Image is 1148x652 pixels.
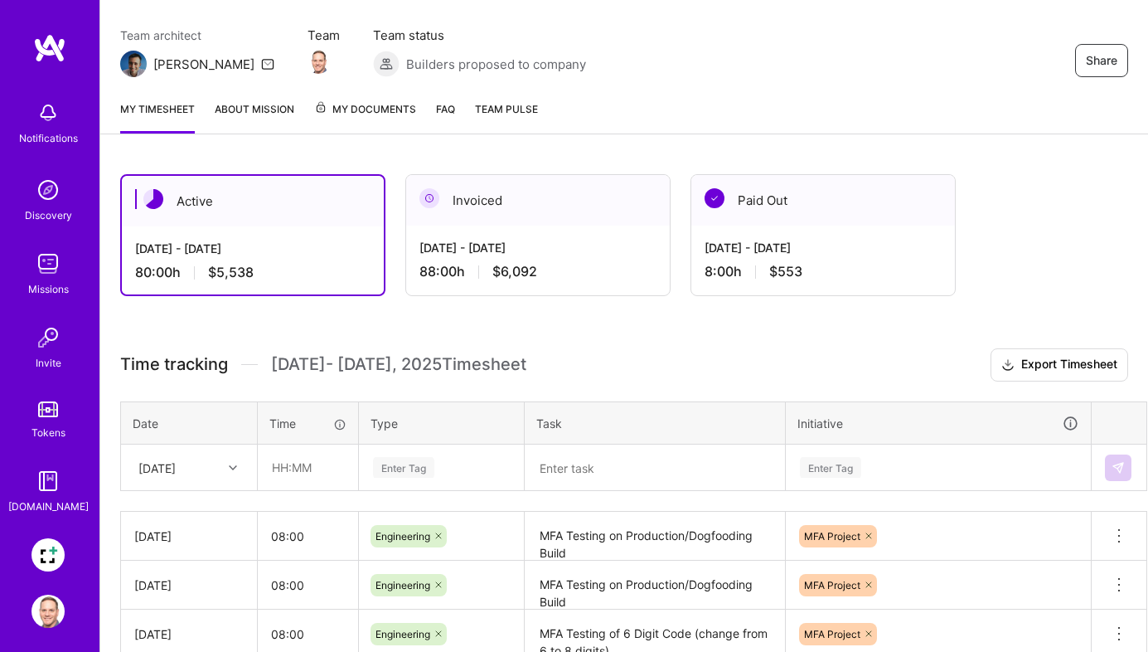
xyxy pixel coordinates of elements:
[526,562,783,608] textarea: MFA Testing on Production/Dogfooding Build
[121,401,258,445] th: Date
[373,27,586,44] span: Team status
[31,247,65,280] img: teamwork
[705,188,724,208] img: Paid Out
[31,173,65,207] img: discovery
[769,263,802,280] span: $553
[804,628,860,640] span: MFA Project
[229,464,237,472] i: icon Chevron
[120,354,228,375] span: Time tracking
[373,51,400,77] img: Builders proposed to company
[436,100,455,134] a: FAQ
[261,57,274,71] i: icon Mail
[375,579,430,591] span: Engineering
[419,263,656,280] div: 88:00 h
[525,401,786,445] th: Task
[475,100,538,134] a: Team Pulse
[31,321,65,354] img: Invite
[215,100,294,134] a: About Mission
[31,465,65,498] img: guide book
[135,264,371,281] div: 80:00 h
[691,175,955,226] div: Paid Out
[375,628,430,640] span: Engineering
[406,56,586,73] span: Builders proposed to company
[373,455,434,480] div: Enter Tag
[526,513,783,559] textarea: MFA Testing on Production/Dogfooding Build
[475,103,538,115] span: Team Pulse
[19,129,78,147] div: Notifications
[134,528,244,545] div: [DATE]
[27,538,69,572] a: Wellth: QA Engineer for Health & Wellness Company
[271,354,526,375] span: [DATE] - [DATE] , 2025 Timesheet
[306,49,331,74] img: Team Member Avatar
[1075,44,1128,77] button: Share
[33,33,66,63] img: logo
[259,445,357,489] input: HH:MM
[36,354,61,372] div: Invite
[1001,357,1015,374] i: icon Download
[120,27,274,44] span: Team architect
[27,595,69,628] a: User Avatar
[143,189,163,209] img: Active
[314,100,416,134] a: My Documents
[314,100,416,119] span: My Documents
[208,264,254,281] span: $5,538
[8,498,89,515] div: [DOMAIN_NAME]
[797,414,1079,433] div: Initiative
[258,563,358,607] input: HH:MM
[419,239,656,256] div: [DATE] - [DATE]
[804,530,860,543] span: MFA Project
[804,579,860,591] span: MFA Project
[269,415,346,432] div: Time
[991,348,1128,382] button: Export Timesheet
[153,56,254,73] div: [PERSON_NAME]
[705,239,942,256] div: [DATE] - [DATE]
[138,459,176,476] div: [DATE]
[120,100,195,134] a: My timesheet
[308,47,329,75] a: Team Member Avatar
[258,514,358,558] input: HH:MM
[1112,461,1125,474] img: Submit
[492,263,537,280] span: $6,092
[359,401,525,445] th: Type
[705,263,942,280] div: 8:00 h
[135,240,371,257] div: [DATE] - [DATE]
[28,280,69,298] div: Missions
[1086,52,1117,69] span: Share
[122,176,384,226] div: Active
[31,595,65,628] img: User Avatar
[308,27,340,44] span: Team
[375,530,430,543] span: Engineering
[38,401,58,417] img: tokens
[406,175,670,226] div: Invoiced
[31,96,65,129] img: bell
[120,51,147,77] img: Team Architect
[134,577,244,594] div: [DATE]
[25,207,72,224] div: Discovery
[31,424,65,441] div: Tokens
[419,188,439,208] img: Invoiced
[800,455,861,480] div: Enter Tag
[31,538,65,572] img: Wellth: QA Engineer for Health & Wellness Company
[134,625,244,643] div: [DATE]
